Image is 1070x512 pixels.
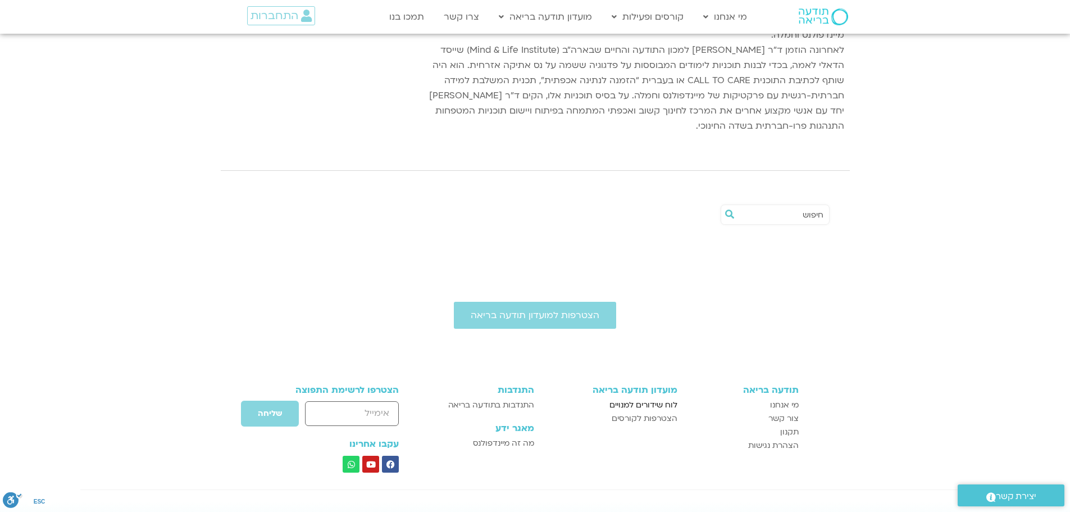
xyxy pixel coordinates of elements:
img: תודעה בריאה [799,8,848,25]
span: שליחה [258,409,282,418]
a: יצירת קשר [958,484,1064,506]
h3: הצטרפו לרשימת התפוצה [272,385,399,395]
a: מי אנחנו [698,6,753,28]
h3: התנדבות [430,385,534,395]
a: התחברות [247,6,315,25]
a: הצהרת נגישות [689,439,799,452]
a: תמכו בנו [384,6,430,28]
a: התנדבות בתודעה בריאה [430,398,534,412]
span: התחברות [251,10,298,22]
a: מועדון תודעה בריאה [493,6,598,28]
h3: תודעה בריאה [689,385,799,395]
a: קורסים ופעילות [606,6,689,28]
a: הצטרפות לקורסים [545,412,677,425]
span: מי אנחנו [770,398,799,412]
form: טופס חדש [272,400,399,433]
button: שליחה [240,400,299,427]
h3: מאגר ידע [430,423,534,433]
input: חיפוש [738,205,823,224]
input: אימייל [305,401,399,425]
h3: מועדון תודעה בריאה [545,385,677,395]
h3: עקבו אחרינו [272,439,399,449]
a: מה זה מיינדפולנס [430,437,534,450]
a: צור קשר [689,412,799,425]
a: תקנון [689,425,799,439]
span: לוח שידורים למנויים [609,398,677,412]
a: הצטרפות למועדון תודעה בריאה [454,302,616,329]
span: יצירת קשר [996,489,1036,504]
span: הצטרפות לקורסים [612,412,677,425]
a: לוח שידורים למנויים [545,398,677,412]
span: הצטרפות למועדון תודעה בריאה [471,310,599,320]
a: מי אנחנו [689,398,799,412]
span: הצהרת נגישות [748,439,799,452]
span: התנדבות בתודעה בריאה [448,398,534,412]
span: צור קשר [768,412,799,425]
span: תקנון [780,425,799,439]
a: צרו קשר [438,6,485,28]
span: מה זה מיינדפולנס [473,437,534,450]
